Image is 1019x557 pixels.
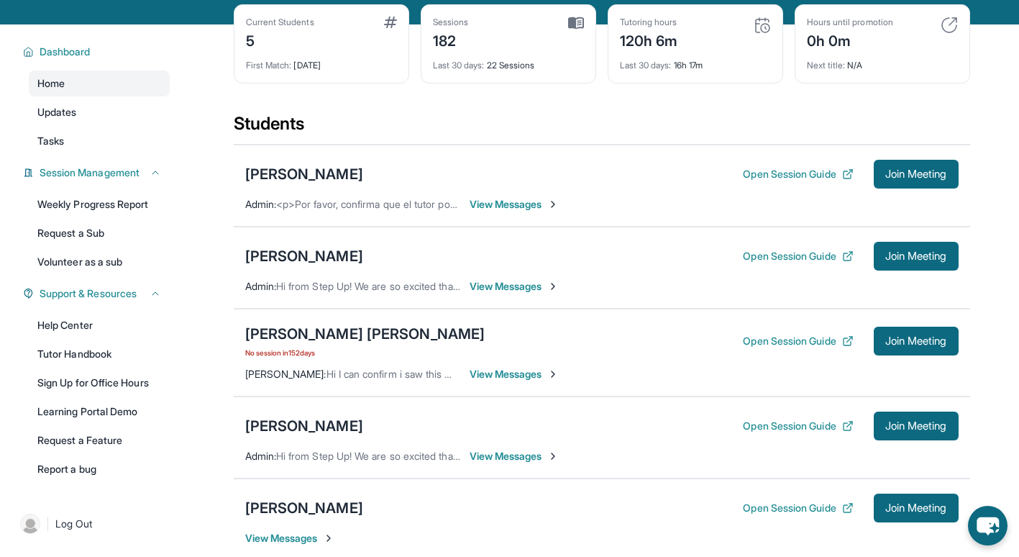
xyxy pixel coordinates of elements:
[620,28,678,51] div: 120h 6m
[20,514,40,534] img: user-img
[245,246,363,266] div: [PERSON_NAME]
[743,501,853,515] button: Open Session Guide
[433,51,584,71] div: 22 Sessions
[384,17,397,28] img: card
[874,242,959,271] button: Join Meeting
[276,198,808,210] span: <p>Por favor, confirma que el tutor podrá asistir a tu primera hora de reunión asignada antes de ...
[246,17,314,28] div: Current Students
[245,324,485,344] div: [PERSON_NAME] [PERSON_NAME]
[245,164,363,184] div: [PERSON_NAME]
[807,51,958,71] div: N/A
[874,160,959,189] button: Join Meeting
[874,327,959,356] button: Join Meeting
[234,112,970,144] div: Students
[743,167,853,181] button: Open Session Guide
[245,198,276,210] span: Admin :
[29,191,170,217] a: Weekly Progress Report
[968,506,1007,545] button: chat-button
[245,450,276,462] span: Admin :
[29,427,170,453] a: Request a Feature
[34,45,161,59] button: Dashboard
[470,367,559,381] span: View Messages
[245,531,335,545] span: View Messages
[885,422,947,430] span: Join Meeting
[807,60,846,71] span: Next title :
[807,28,893,51] div: 0h 0m
[885,170,947,178] span: Join Meeting
[885,504,947,512] span: Join Meeting
[40,166,140,180] span: Session Management
[46,515,50,533] span: |
[568,17,584,30] img: card
[433,28,469,51] div: 182
[37,76,65,91] span: Home
[547,450,559,462] img: Chevron-Right
[29,312,170,338] a: Help Center
[40,45,91,59] span: Dashboard
[37,105,77,119] span: Updates
[743,334,853,348] button: Open Session Guide
[245,416,363,436] div: [PERSON_NAME]
[547,281,559,292] img: Chevron-Right
[245,498,363,518] div: [PERSON_NAME]
[620,60,672,71] span: Last 30 days :
[245,347,485,358] span: No session in 152 days
[620,17,678,28] div: Tutoring hours
[37,134,64,148] span: Tasks
[754,17,771,34] img: card
[547,199,559,210] img: Chevron-Right
[807,17,893,28] div: Hours until promotion
[433,60,485,71] span: Last 30 days :
[433,17,469,28] div: Sessions
[470,279,559,294] span: View Messages
[29,399,170,425] a: Learning Portal Demo
[29,220,170,246] a: Request a Sub
[743,419,853,433] button: Open Session Guide
[326,368,495,380] span: Hi I can confirm i saw this message :)
[29,456,170,482] a: Report a bug
[245,280,276,292] span: Admin :
[246,28,314,51] div: 5
[323,533,334,544] img: Chevron-Right
[29,99,170,125] a: Updates
[40,286,137,301] span: Support & Resources
[246,60,292,71] span: First Match :
[885,337,947,345] span: Join Meeting
[470,197,559,212] span: View Messages
[470,449,559,463] span: View Messages
[55,517,93,531] span: Log Out
[941,17,958,34] img: card
[620,51,771,71] div: 16h 17m
[34,286,161,301] button: Support & Resources
[547,368,559,380] img: Chevron-Right
[34,166,161,180] button: Session Management
[874,494,959,522] button: Join Meeting
[245,368,326,380] span: [PERSON_NAME] :
[885,252,947,261] span: Join Meeting
[29,341,170,367] a: Tutor Handbook
[246,51,397,71] div: [DATE]
[874,412,959,440] button: Join Meeting
[29,128,170,154] a: Tasks
[29,370,170,396] a: Sign Up for Office Hours
[743,249,853,263] button: Open Session Guide
[29,249,170,275] a: Volunteer as a sub
[29,71,170,96] a: Home
[14,508,170,540] a: |Log Out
